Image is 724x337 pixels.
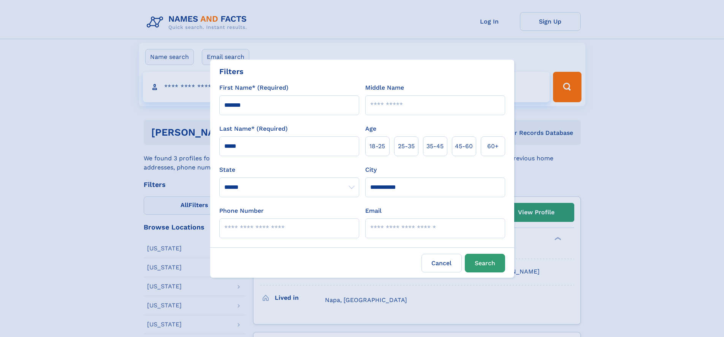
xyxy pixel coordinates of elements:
[219,165,359,174] label: State
[426,142,444,151] span: 35‑45
[365,206,382,215] label: Email
[421,254,462,272] label: Cancel
[219,124,288,133] label: Last Name* (Required)
[219,83,288,92] label: First Name* (Required)
[365,83,404,92] label: Middle Name
[365,165,377,174] label: City
[487,142,499,151] span: 60+
[219,206,264,215] label: Phone Number
[455,142,473,151] span: 45‑60
[465,254,505,272] button: Search
[398,142,415,151] span: 25‑35
[369,142,385,151] span: 18‑25
[219,66,244,77] div: Filters
[365,124,376,133] label: Age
